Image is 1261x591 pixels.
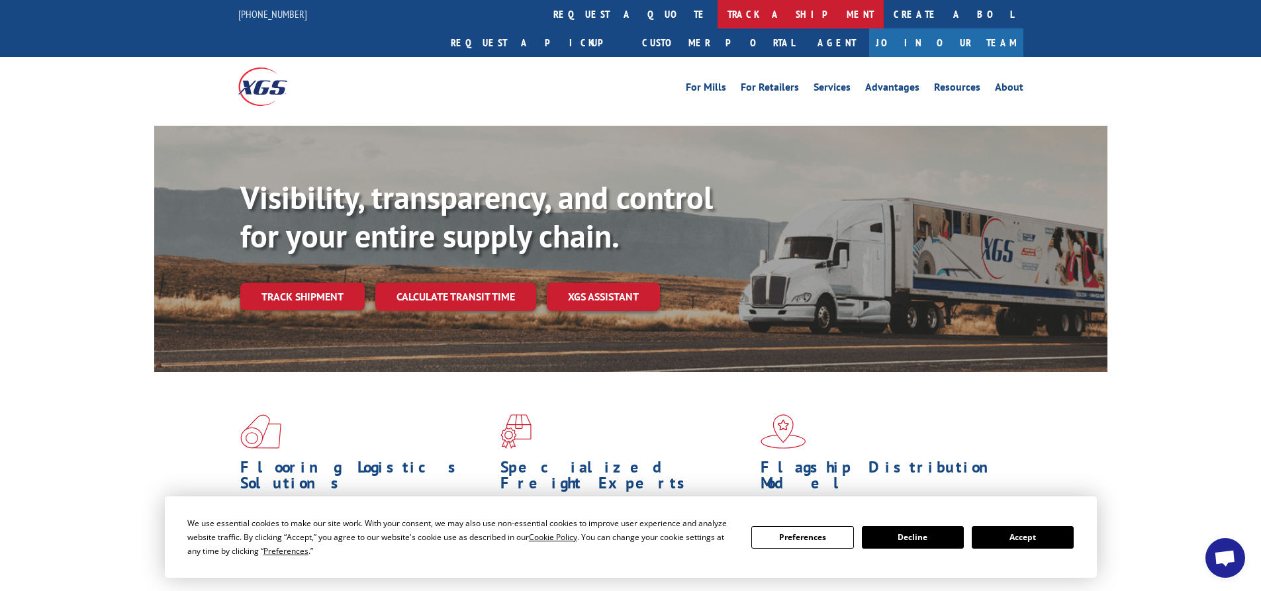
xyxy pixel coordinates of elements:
a: XGS ASSISTANT [547,283,660,311]
img: xgs-icon-flagship-distribution-model-red [761,414,806,449]
a: Services [814,82,851,97]
h1: Flagship Distribution Model [761,459,1011,498]
b: Visibility, transparency, and control for your entire supply chain. [240,177,713,256]
a: For Retailers [741,82,799,97]
a: Agent [804,28,869,57]
button: Preferences [751,526,853,549]
div: We use essential cookies to make our site work. With your consent, we may also use non-essential ... [187,516,735,558]
a: Request a pickup [441,28,632,57]
a: Join Our Team [869,28,1023,57]
div: Cookie Consent Prompt [165,496,1097,578]
img: xgs-icon-focused-on-flooring-red [500,414,532,449]
span: Cookie Policy [529,531,577,543]
a: Calculate transit time [375,283,536,311]
a: For Mills [686,82,726,97]
a: Advantages [865,82,919,97]
button: Decline [862,526,964,549]
img: xgs-icon-total-supply-chain-intelligence-red [240,414,281,449]
a: About [995,82,1023,97]
a: Resources [934,82,980,97]
span: Preferences [263,545,308,557]
button: Accept [972,526,1074,549]
h1: Flooring Logistics Solutions [240,459,490,498]
a: Track shipment [240,283,365,310]
a: [PHONE_NUMBER] [238,7,307,21]
h1: Specialized Freight Experts [500,459,751,498]
div: Open chat [1205,538,1245,578]
a: Customer Portal [632,28,804,57]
